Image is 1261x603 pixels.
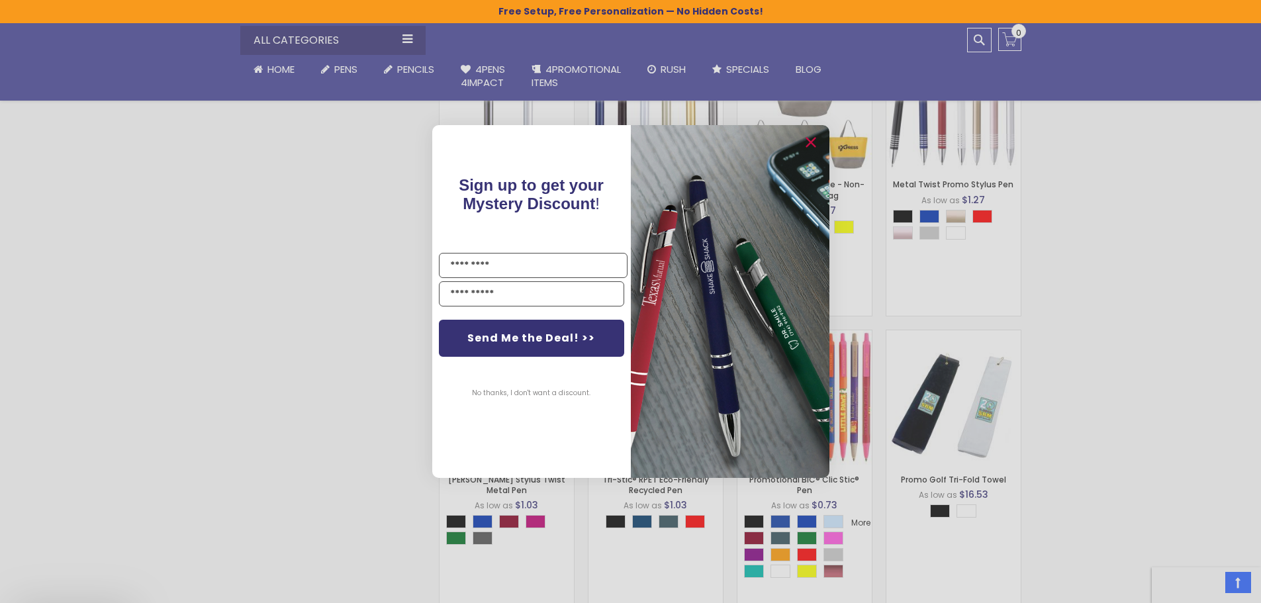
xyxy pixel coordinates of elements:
span: Sign up to get your Mystery Discount [459,176,604,212]
button: Send Me the Deal! >> [439,320,624,357]
input: YOUR EMAIL [439,281,624,306]
span: ! [459,176,604,212]
iframe: Google Customer Reviews [1152,567,1261,603]
button: Close dialog [800,132,821,153]
img: 081b18bf-2f98-4675-a917-09431eb06994.jpeg [631,125,829,478]
button: No thanks, I don't want a discount. [465,377,597,410]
